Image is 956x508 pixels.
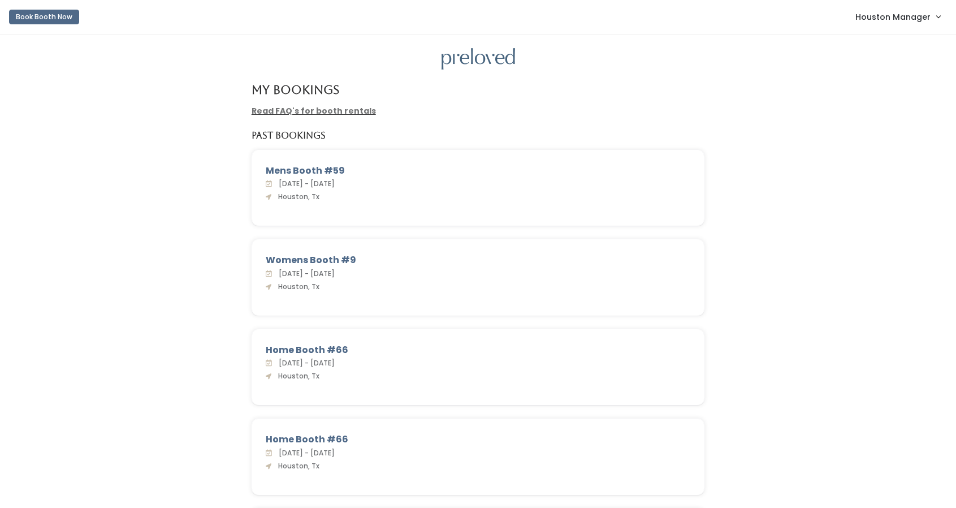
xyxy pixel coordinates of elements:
[274,371,319,381] span: Houston, Tx
[274,282,319,291] span: Houston, Tx
[274,179,335,188] span: [DATE] - [DATE]
[274,269,335,278] span: [DATE] - [DATE]
[266,433,691,446] div: Home Booth #66
[274,461,319,471] span: Houston, Tx
[9,5,79,29] a: Book Booth Now
[266,343,691,357] div: Home Booth #66
[266,164,691,178] div: Mens Booth #59
[252,105,376,117] a: Read FAQ's for booth rentals
[274,192,319,201] span: Houston, Tx
[274,358,335,368] span: [DATE] - [DATE]
[855,11,931,23] span: Houston Manager
[844,5,951,29] a: Houston Manager
[442,48,515,70] img: preloved logo
[252,131,326,141] h5: Past Bookings
[274,448,335,458] span: [DATE] - [DATE]
[252,83,339,96] h4: My Bookings
[9,10,79,24] button: Book Booth Now
[266,253,691,267] div: Womens Booth #9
